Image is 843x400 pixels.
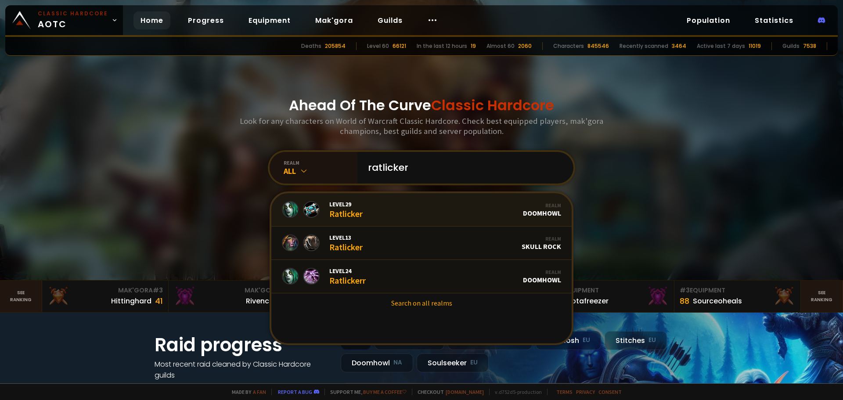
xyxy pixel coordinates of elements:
a: Terms [556,389,573,395]
div: 7538 [803,42,816,50]
div: 845546 [587,42,609,50]
div: Active last 7 days [697,42,745,50]
a: Mak'gora [308,11,360,29]
div: Nek'Rosh [536,331,601,350]
div: In the last 12 hours [417,42,467,50]
div: 19 [471,42,476,50]
h1: Raid progress [155,331,330,359]
a: Home [133,11,170,29]
div: Guilds [782,42,800,50]
a: Buy me a coffee [363,389,407,395]
small: EU [648,336,656,345]
div: 88 [680,295,689,307]
span: v. d752d5 - production [489,389,542,395]
input: Search a character... [363,152,563,184]
div: Rivench [246,295,274,306]
h1: Ahead Of The Curve [289,95,554,116]
div: Ratlickerr [329,267,366,286]
div: Ratlicker [329,234,363,252]
div: 66121 [393,42,406,50]
div: Sourceoheals [693,295,742,306]
a: Progress [181,11,231,29]
a: Level29RatlickerRealmDoomhowl [271,193,572,227]
div: Hittinghard [111,295,151,306]
div: Recently scanned [620,42,668,50]
a: Mak'Gora#3Hittinghard41 [42,281,169,312]
span: AOTC [38,10,108,31]
div: Realm [523,269,561,275]
div: Doomhowl [523,269,561,284]
span: Classic Hardcore [431,95,554,115]
div: Stitches [605,331,667,350]
div: Soulseeker [417,353,489,372]
div: Deaths [301,42,321,50]
a: Report a bug [278,389,312,395]
div: Notafreezer [566,295,609,306]
h4: Most recent raid cleaned by Classic Hardcore guilds [155,359,330,381]
a: Consent [598,389,622,395]
div: Mak'Gora [47,286,163,295]
div: Level 60 [367,42,389,50]
div: All [284,166,357,176]
a: See all progress [155,381,212,391]
a: Privacy [576,389,595,395]
a: Search on all realms [271,293,572,313]
span: # 3 [680,286,690,295]
div: Mak'Gora [174,286,289,295]
div: 3464 [672,42,686,50]
div: Realm [523,202,561,209]
span: Checkout [412,389,484,395]
a: Guilds [371,11,410,29]
span: # 3 [153,286,163,295]
div: 11019 [749,42,761,50]
div: 205854 [325,42,346,50]
a: Mak'Gora#2Rivench100 [169,281,295,312]
div: 2060 [518,42,532,50]
div: realm [284,159,357,166]
span: Level 29 [329,200,363,208]
span: Support me, [324,389,407,395]
div: Equipment [553,286,669,295]
a: Equipment [241,11,298,29]
a: Level13RatlickerRealmSkull Rock [271,227,572,260]
a: Statistics [748,11,800,29]
span: Made by [227,389,266,395]
a: Level24RatlickerrRealmDoomhowl [271,260,572,293]
small: Classic Hardcore [38,10,108,18]
div: 41 [155,295,163,307]
div: Skull Rock [522,235,561,251]
div: Characters [553,42,584,50]
span: Level 13 [329,234,363,241]
div: Doomhowl [341,353,413,372]
div: Almost 60 [486,42,515,50]
h3: Look for any characters on World of Warcraft Classic Hardcore. Check best equipped players, mak'g... [236,116,607,136]
div: Ratlicker [329,200,363,219]
span: Level 24 [329,267,366,275]
a: #3Equipment88Sourceoheals [674,281,801,312]
a: a fan [253,389,266,395]
small: EU [583,336,590,345]
small: NA [393,358,402,367]
a: Seeranking [801,281,843,312]
div: Doomhowl [523,202,561,217]
div: Realm [522,235,561,242]
div: Equipment [680,286,795,295]
a: [DOMAIN_NAME] [446,389,484,395]
small: EU [470,358,478,367]
a: #2Equipment88Notafreezer [548,281,674,312]
a: Population [680,11,737,29]
a: Classic HardcoreAOTC [5,5,123,35]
